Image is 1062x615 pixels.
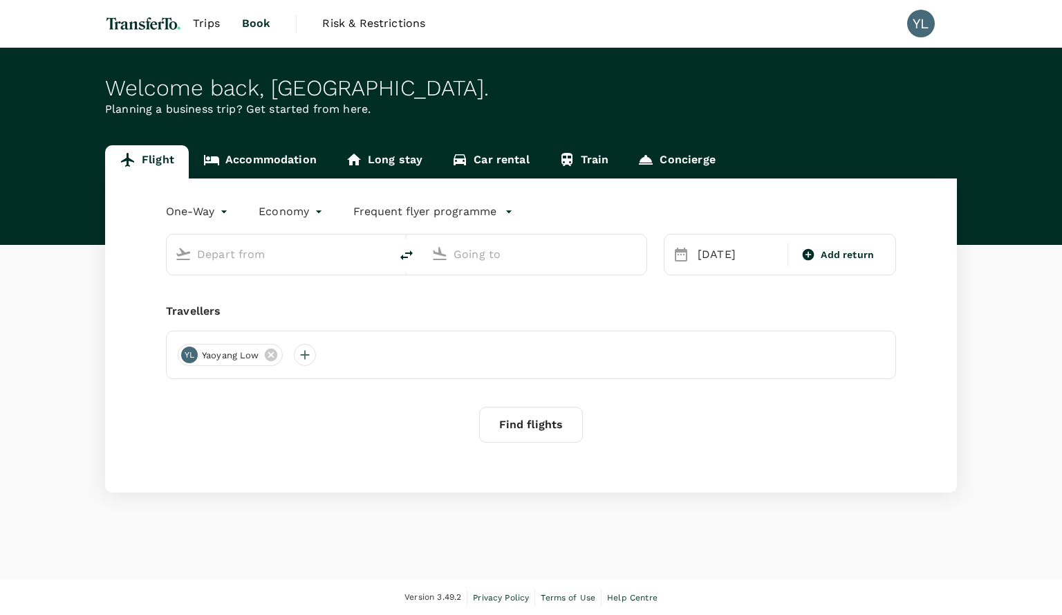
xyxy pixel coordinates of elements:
span: Trips [193,15,220,32]
button: Open [380,253,383,255]
a: Long stay [331,145,437,178]
div: Welcome back , [GEOGRAPHIC_DATA] . [105,75,957,101]
a: Help Centre [607,590,658,605]
button: Find flights [479,407,583,443]
a: Car rental [437,145,544,178]
div: YL [181,347,198,363]
img: TransferTo Investments Pte Ltd [105,8,182,39]
div: Economy [259,201,326,223]
a: Train [544,145,624,178]
div: YLYaoyang Low [178,344,283,366]
button: Frequent flyer programme [353,203,513,220]
div: [DATE] [692,241,785,268]
span: Version 3.49.2 [404,591,461,605]
button: Open [637,253,640,255]
input: Going to [454,244,617,265]
span: Privacy Policy [473,593,529,603]
div: Travellers [166,303,896,320]
span: Risk & Restrictions [322,15,425,32]
a: Accommodation [189,145,331,178]
span: Yaoyang Low [194,349,268,362]
a: Flight [105,145,189,178]
span: Book [242,15,271,32]
div: YL [907,10,935,37]
span: Terms of Use [541,593,595,603]
span: Help Centre [607,593,658,603]
a: Terms of Use [541,590,595,605]
button: delete [390,239,423,272]
input: Depart from [197,244,361,265]
a: Concierge [623,145,729,178]
p: Frequent flyer programme [353,203,496,220]
div: One-Way [166,201,231,223]
p: Planning a business trip? Get started from here. [105,101,957,118]
span: Add return [821,248,874,262]
a: Privacy Policy [473,590,529,605]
